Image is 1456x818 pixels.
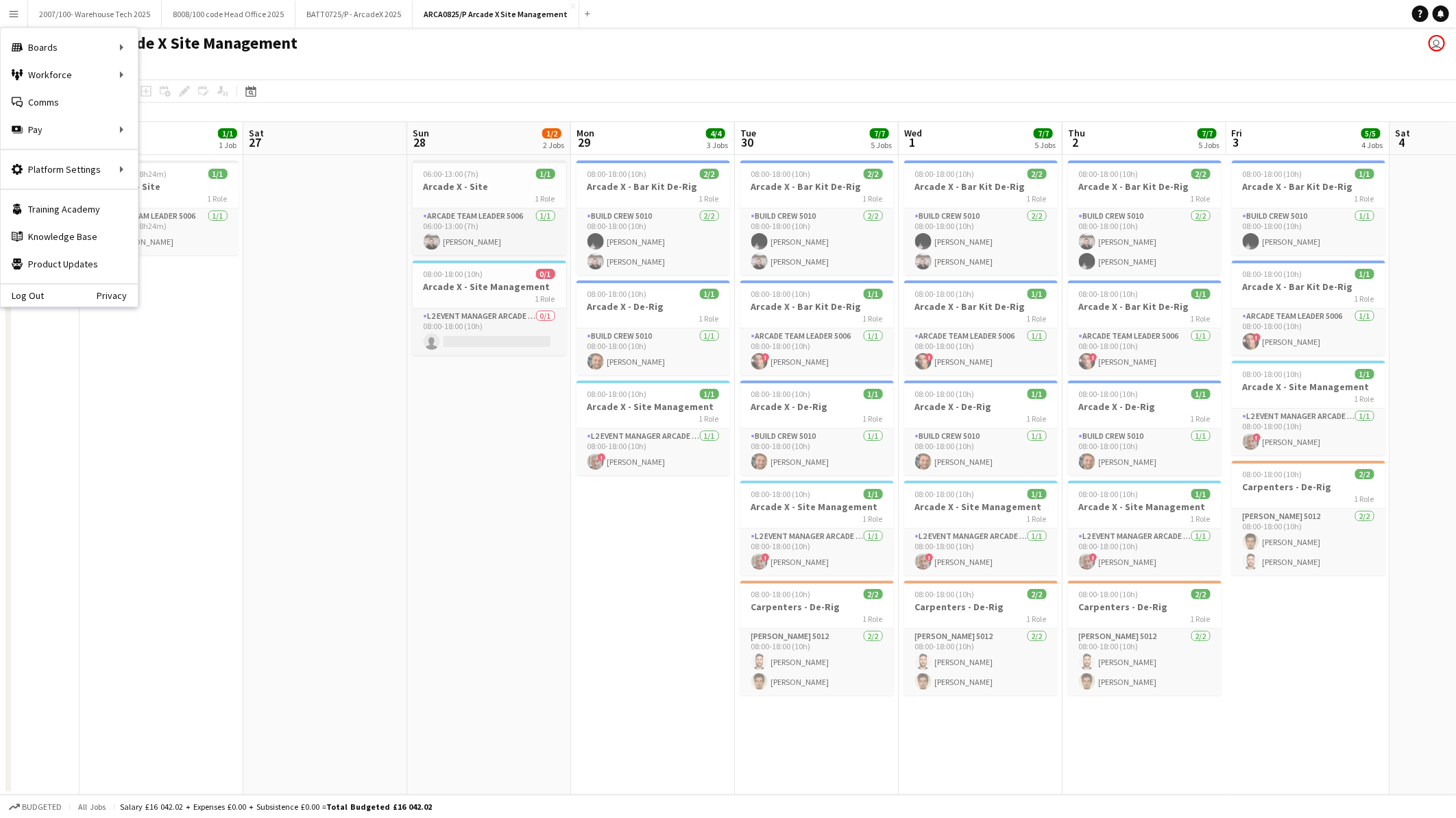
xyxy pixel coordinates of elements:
[904,328,1058,375] app-card-role: Arcade Team Leader 50061/108:00-18:00 (10h)![PERSON_NAME]
[1028,589,1047,599] span: 2/2
[1232,160,1385,255] app-job-card: 08:00-18:00 (10h)1/1Arcade X - Bar Kit De-Rig1 RoleBuild Crew 50101/108:00-18:00 (10h)[PERSON_NAME]
[740,601,894,613] h3: Carpenters - De-Rig
[587,389,647,399] span: 08:00-18:00 (10h)
[904,160,1058,275] app-job-card: 08:00-18:00 (10h)2/2Arcade X - Bar Kit De-Rig1 RoleBuild Crew 50102/208:00-18:00 (10h)[PERSON_NAM...
[1027,193,1047,204] span: 1 Role
[1068,381,1222,475] app-job-card: 08:00-18:00 (10h)1/1Arcade X - De-Rig1 RoleBuild Crew 50101/108:00-18:00 (10h)[PERSON_NAME]
[577,400,730,413] h3: Arcade X - Site Management
[762,553,770,562] span: !
[740,429,894,475] app-card-role: Build Crew 50101/108:00-18:00 (10h)[PERSON_NAME]
[247,134,264,150] span: 27
[1232,280,1385,293] h3: Arcade X - Bar Kit De-Rig
[120,802,432,812] div: Salary £16 042.02 + Expenses £0.00 + Subsistence £0.00 =
[413,1,579,27] button: ARCA0825/P Arcade X Site Management
[915,169,975,179] span: 08:00-18:00 (10h)
[904,280,1058,375] app-job-card: 08:00-18:00 (10h)1/1Arcade X - Bar Kit De-Rig1 RoleArcade Team Leader 50061/108:00-18:00 (10h)![P...
[1028,289,1047,299] span: 1/1
[411,134,429,150] span: 28
[1355,369,1374,379] span: 1/1
[1191,614,1211,624] span: 1 Role
[1,290,44,301] a: Log Out
[1191,193,1211,204] span: 1 Role
[7,799,64,815] button: Budgeted
[1253,433,1261,442] span: !
[542,128,561,139] span: 1/2
[85,160,239,255] div: 07:35-15:59 (8h24m)1/1Arcade X - Site1 RoleArcade Team Leader 50061/107:35-15:59 (8h24m)[PERSON_N...
[1068,400,1222,413] h3: Arcade X - De-Rig
[1079,289,1139,299] span: 08:00-18:00 (10h)
[1191,413,1211,424] span: 1 Role
[904,381,1058,475] div: 08:00-18:00 (10h)1/1Arcade X - De-Rig1 RoleBuild Crew 50101/108:00-18:00 (10h)[PERSON_NAME]
[1089,353,1097,361] span: !
[1079,389,1139,399] span: 08:00-18:00 (10h)
[1068,529,1222,575] app-card-role: L2 Event Manager Arcade 50061/108:00-18:00 (10h)![PERSON_NAME]
[1,34,138,61] div: Boards
[1028,389,1047,399] span: 1/1
[1198,128,1217,139] span: 7/7
[1068,581,1222,695] div: 08:00-18:00 (10h)2/2Carpenters - De-Rig1 Role[PERSON_NAME] 50122/208:00-18:00 (10h)[PERSON_NAME][...
[577,300,730,313] h3: Arcade X - De-Rig
[543,140,564,150] div: 2 Jobs
[249,127,264,139] span: Sat
[864,389,883,399] span: 1/1
[863,614,883,624] span: 1 Role
[1068,429,1222,475] app-card-role: Build Crew 50101/108:00-18:00 (10h)[PERSON_NAME]
[1253,333,1261,341] span: !
[577,429,730,475] app-card-role: L2 Event Manager Arcade 50061/108:00-18:00 (10h)![PERSON_NAME]
[740,280,894,375] app-job-card: 08:00-18:00 (10h)1/1Arcade X - Bar Kit De-Rig1 RoleArcade Team Leader 50061/108:00-18:00 (10h)![P...
[413,261,566,355] app-job-card: 08:00-18:00 (10h)0/1Arcade X - Site Management1 RoleL2 Event Manager Arcade 50060/108:00-18:00 (10h)
[208,169,228,179] span: 1/1
[1355,193,1374,204] span: 1 Role
[751,389,811,399] span: 08:00-18:00 (10h)
[1355,269,1374,279] span: 1/1
[1232,481,1385,493] h3: Carpenters - De-Rig
[1028,489,1047,499] span: 1/1
[915,289,975,299] span: 08:00-18:00 (10h)
[740,208,894,275] app-card-role: Build Crew 50102/208:00-18:00 (10h)[PERSON_NAME][PERSON_NAME]
[1068,280,1222,375] app-job-card: 08:00-18:00 (10h)1/1Arcade X - Bar Kit De-Rig1 RoleArcade Team Leader 50061/108:00-18:00 (10h)![P...
[1191,169,1211,179] span: 2/2
[577,180,730,193] h3: Arcade X - Bar Kit De-Rig
[863,413,883,424] span: 1 Role
[1,250,138,278] a: Product Updates
[1068,160,1222,275] app-job-card: 08:00-18:00 (10h)2/2Arcade X - Bar Kit De-Rig1 RoleBuild Crew 50102/208:00-18:00 (10h)[PERSON_NAM...
[577,328,730,375] app-card-role: Build Crew 50101/108:00-18:00 (10h)[PERSON_NAME]
[925,553,934,562] span: !
[740,501,894,513] h3: Arcade X - Site Management
[707,140,728,150] div: 3 Jobs
[587,169,647,179] span: 08:00-18:00 (10h)
[699,193,719,204] span: 1 Role
[1,156,138,183] div: Platform Settings
[424,169,479,179] span: 06:00-13:00 (7h)
[915,389,975,399] span: 08:00-18:00 (10h)
[863,514,883,524] span: 1 Role
[699,313,719,324] span: 1 Role
[904,601,1058,613] h3: Carpenters - De-Rig
[208,193,228,204] span: 1 Role
[1079,169,1139,179] span: 08:00-18:00 (10h)
[1191,289,1211,299] span: 1/1
[1191,489,1211,499] span: 1/1
[326,802,432,812] span: Total Budgeted £16 042.02
[1232,261,1385,355] app-job-card: 08:00-18:00 (10h)1/1Arcade X - Bar Kit De-Rig1 RoleArcade Team Leader 50061/108:00-18:00 (10h)![P...
[577,381,730,475] app-job-card: 08:00-18:00 (10h)1/1Arcade X - Site Management1 RoleL2 Event Manager Arcade 50061/108:00-18:00 (1...
[1362,140,1383,150] div: 4 Jobs
[577,208,730,275] app-card-role: Build Crew 50102/208:00-18:00 (10h)[PERSON_NAME][PERSON_NAME]
[904,300,1058,313] h3: Arcade X - Bar Kit De-Rig
[864,289,883,299] span: 1/1
[413,160,566,255] app-job-card: 06:00-13:00 (7h)1/1Arcade X - Site1 RoleArcade Team Leader 50061/106:00-13:00 (7h)[PERSON_NAME]
[904,127,922,139] span: Wed
[1028,169,1047,179] span: 2/2
[863,193,883,204] span: 1 Role
[1,223,138,250] a: Knowledge Base
[904,529,1058,575] app-card-role: L2 Event Manager Arcade 50061/108:00-18:00 (10h)![PERSON_NAME]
